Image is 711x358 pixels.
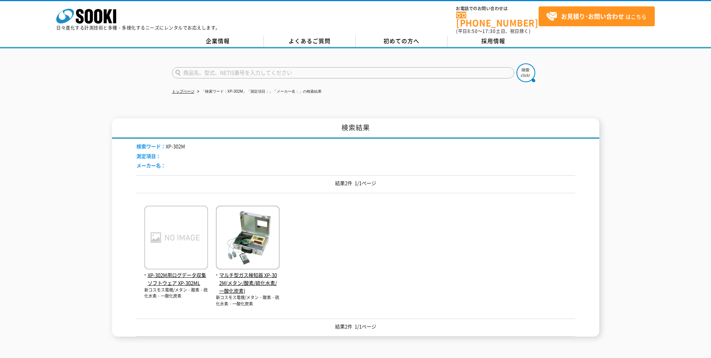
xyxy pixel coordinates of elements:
[196,88,322,96] li: 「検索ワード：XP-302M」「測定項目：」「メーカー名：」の検索結果
[144,263,208,287] a: XP-302M用ログデータ収集ソフトウェア XP-302ML
[383,37,419,45] span: 初めての方へ
[136,143,166,150] span: 検索ワード：
[112,118,599,139] h1: 検索結果
[136,143,185,150] li: XP-302M
[456,28,530,35] span: (平日 ～ 土日、祝日除く)
[546,11,647,22] span: はこちら
[539,6,655,26] a: お見積り･お問い合わせはこちら
[467,28,478,35] span: 8:50
[456,6,539,11] span: お電話でのお問い合わせは
[216,271,280,295] span: マルチ型ガス検知器 XP-302M(メタン/酸素/硫化水素/一酸化炭素)
[172,67,514,78] input: 商品名、型式、NETIS番号を入力してください
[448,36,539,47] a: 採用情報
[136,162,166,169] span: メーカー名：
[456,12,539,27] a: [PHONE_NUMBER]
[56,26,220,30] p: 日々進化する計測技術と多種・多様化するニーズにレンタルでお応えします。
[172,36,264,47] a: 企業情報
[144,206,208,271] img: XP-302ML
[516,63,535,82] img: btn_search.png
[561,12,624,21] strong: お見積り･お問い合わせ
[216,263,280,295] a: マルチ型ガス検知器 XP-302M(メタン/酸素/硫化水素/一酸化炭素)
[136,323,575,331] p: 結果2件 1/1ページ
[482,28,496,35] span: 17:30
[144,287,208,299] p: 新コスモス電機/メタン・酸素・硫化水素・一酸化炭素
[144,271,208,287] span: XP-302M用ログデータ収集ソフトウェア XP-302ML
[356,36,448,47] a: 初めての方へ
[136,152,161,159] span: 測定項目：
[216,295,280,307] p: 新コスモス電機/メタン・酸素・硫化水素・一酸化炭素
[136,179,575,187] p: 結果2件 1/1ページ
[216,206,280,271] img: XP-302M(メタン/酸素/硫化水素/一酸化炭素)
[264,36,356,47] a: よくあるご質問
[172,89,195,93] a: トップページ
